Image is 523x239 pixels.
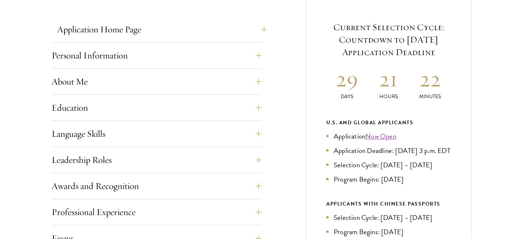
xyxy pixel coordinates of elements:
[52,177,261,195] button: Awards and Recognition
[326,174,451,185] li: Program Begins: [DATE]
[365,131,396,142] a: Now Open
[52,151,261,169] button: Leadership Roles
[52,125,261,143] button: Language Skills
[326,65,368,93] h2: 29
[52,99,261,117] button: Education
[409,93,451,100] p: Minutes
[326,93,368,100] p: Days
[57,21,267,38] button: Application Home Page
[52,47,261,64] button: Personal Information
[326,160,451,170] li: Selection Cycle: [DATE] – [DATE]
[326,226,451,237] li: Program Begins: [DATE]
[368,93,410,100] p: Hours
[326,145,451,156] li: Application Deadline: [DATE] 3 p.m. EDT
[52,73,261,90] button: About Me
[326,21,451,58] h5: Current Selection Cycle: Countdown to [DATE] Application Deadline
[326,118,451,127] div: U.S. and Global Applicants
[409,65,451,93] h2: 22
[326,199,451,208] div: APPLICANTS WITH CHINESE PASSPORTS
[326,131,451,142] li: Application
[52,203,261,221] button: Professional Experience
[326,212,451,223] li: Selection Cycle: [DATE] – [DATE]
[368,65,410,93] h2: 21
